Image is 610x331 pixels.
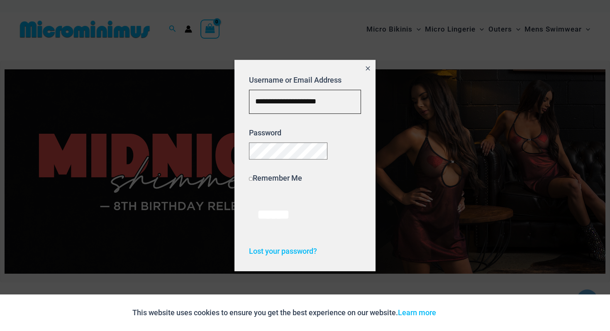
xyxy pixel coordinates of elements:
button: Accept [442,303,478,323]
label: Password [249,128,281,137]
p: This website uses cookies to ensure you get the best experience on our website. [132,306,436,319]
button: Close popup [361,60,376,79]
label: Username or Email Address [249,76,342,84]
input: Remember Me [249,177,253,181]
a: Learn more [398,308,436,317]
label: Remember Me [249,174,302,182]
a: Lost your password? [249,247,317,255]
